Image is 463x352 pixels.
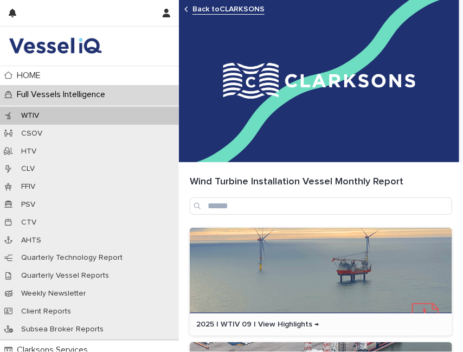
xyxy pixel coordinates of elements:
a: 2025 | WTIV 09 | View Highlights → [190,228,452,336]
input: Search [190,197,452,215]
p: Client Reports [12,307,80,316]
p: Weekly Newsletter [12,289,95,298]
p: AHTS [12,236,50,245]
p: HOME [12,71,49,81]
p: FFIV [12,182,44,191]
a: Back toCLARKSONS [192,2,265,15]
p: CSOV [12,129,51,138]
p: Subsea Broker Reports [12,325,112,334]
p: PSV [12,200,44,209]
p: CTV [12,218,45,227]
p: Quarterly Vessel Reports [12,271,118,280]
p: HTV [12,147,45,156]
p: CLV [12,164,43,174]
p: WTIV [12,111,48,120]
p: Quarterly Technology Report [12,253,131,263]
img: DY2harLS7Ky7oFY6OHCp [9,35,102,57]
p: 2025 | WTIV 09 | View Highlights → [196,320,446,329]
p: Full Vessels Intelligence [12,89,114,100]
h1: Wind Turbine Installation Vessel Monthly Report [190,176,452,189]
